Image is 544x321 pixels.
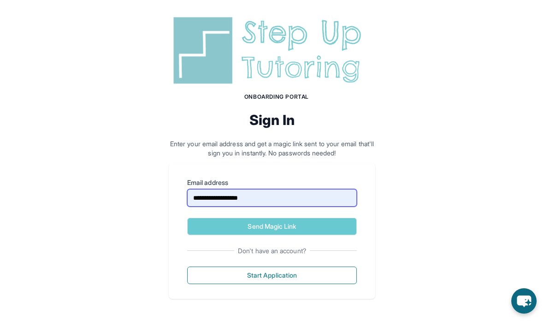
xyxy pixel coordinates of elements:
[178,93,375,101] h1: Onboarding Portal
[169,13,375,88] img: Step Up Tutoring horizontal logo
[187,218,357,235] button: Send Magic Link
[169,139,375,158] p: Enter your email address and get a magic link sent to your email that'll sign you in instantly. N...
[511,288,537,314] button: chat-button
[187,267,357,284] button: Start Application
[187,178,357,187] label: Email address
[234,246,310,256] span: Don't have an account?
[169,112,375,128] h2: Sign In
